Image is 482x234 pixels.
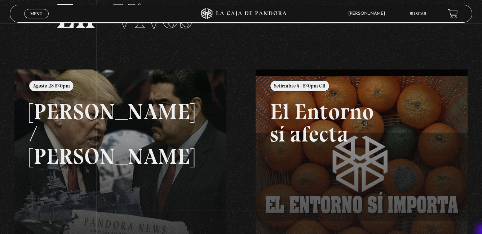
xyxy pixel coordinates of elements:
span: [PERSON_NAME] [345,12,392,16]
span: Cerrar [28,18,45,23]
a: Buscar [410,12,426,16]
a: View your shopping cart [448,9,458,19]
span: Menu [30,12,42,16]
